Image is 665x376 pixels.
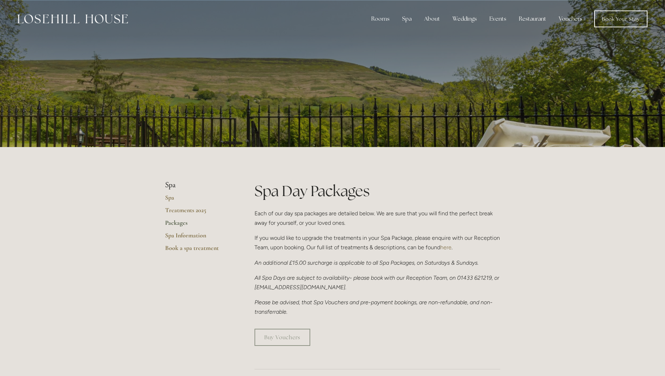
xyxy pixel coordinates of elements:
img: Losehill House [18,14,128,23]
a: Vouchers [553,12,588,26]
div: Spa [396,12,417,26]
a: Book a spa treatment [165,244,232,257]
div: About [419,12,446,26]
em: All Spa Days are subject to availability- please book with our Reception Team, on 01433 621219, o... [255,274,501,291]
p: If you would like to upgrade the treatments in your Spa Package, please enquire with our Receptio... [255,233,500,252]
em: An additional £15.00 surcharge is applicable to all Spa Packages, on Saturdays & Sundays. [255,259,479,266]
a: Packages [165,219,232,231]
a: here [440,244,452,251]
a: Buy Vouchers [255,329,310,346]
em: Please be advised, that Spa Vouchers and pre-payment bookings, are non-refundable, and non-transf... [255,299,493,315]
h1: Spa Day Packages [255,181,500,201]
a: Spa Information [165,231,232,244]
a: Book Your Stay [594,11,647,27]
li: Spa [165,181,232,190]
a: Treatments 2025 [165,206,232,219]
div: Rooms [366,12,395,26]
div: Weddings [447,12,482,26]
p: Each of our day spa packages are detailed below. We are sure that you will find the perfect break... [255,209,500,228]
a: Spa [165,194,232,206]
div: Restaurant [513,12,552,26]
div: Events [484,12,512,26]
